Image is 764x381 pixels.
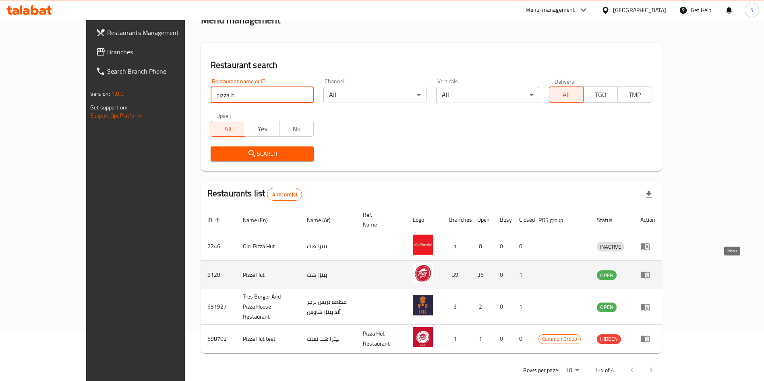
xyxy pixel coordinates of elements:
[597,334,621,344] span: HIDDEN
[207,187,302,201] h2: Restaurants list
[236,261,300,289] td: Pizza Hut
[107,47,207,57] span: Branches
[443,325,471,353] td: 1
[236,289,300,325] td: Tres Burger And Pizza House Restaurant
[471,232,493,261] td: 0
[621,89,649,101] span: TMP
[443,261,471,289] td: 39
[613,6,666,14] div: [GEOGRAPHIC_DATA]
[443,232,471,261] td: 1
[201,208,662,353] table: enhanced table
[634,208,662,232] th: Action
[555,78,575,84] label: Delivery
[90,89,110,99] span: Version:
[597,303,617,312] div: OPEN
[523,365,559,375] p: Rows per page:
[595,365,614,375] p: 1-4 of 4
[413,235,433,255] img: Old-Pizza Hut
[493,232,513,261] td: 0
[201,261,236,289] td: 8128
[443,208,471,232] th: Branches
[300,261,356,289] td: بيتزا هت
[201,289,236,325] td: 651927
[539,334,580,344] span: Common Group
[300,232,356,261] td: بيتزا هت
[211,121,245,137] button: All
[513,208,532,232] th: Closed
[107,66,207,76] span: Search Branch Phone
[201,232,236,261] td: 2246
[493,325,513,353] td: 0
[323,87,427,103] div: All
[89,23,214,42] a: Restaurants Management
[617,86,652,103] button: TMP
[214,123,242,135] span: All
[201,14,280,27] h2: Menu management
[300,325,356,353] td: بيتزا هت تست
[248,123,276,135] span: Yes
[111,89,124,99] span: 1.0.0
[267,191,302,198] span: 4 record(s)
[201,325,236,353] td: 698702
[597,271,617,280] span: OPEN
[89,62,214,81] a: Search Branch Phone
[640,302,655,312] div: Menu
[471,289,493,325] td: 2
[587,89,615,101] span: TGO
[471,208,493,232] th: Open
[471,261,493,289] td: 36
[211,59,652,71] h2: Restaurant search
[597,303,617,312] span: OPEN
[413,295,433,315] img: Tres Burger And Pizza House Restaurant
[549,86,584,103] button: All
[597,215,623,225] span: Status
[513,232,532,261] td: 0
[245,121,280,137] button: Yes
[406,208,443,232] th: Logo
[211,146,314,161] button: Search
[207,215,223,225] span: ID
[356,325,406,353] td: Pizza Hut Restaurant
[513,261,532,289] td: 1
[471,325,493,353] td: 1
[640,241,655,251] div: Menu
[363,210,397,229] span: Ref. Name
[300,289,356,325] td: مطعم تريس برجر آند بيتزا هاوس
[90,102,127,113] span: Get support on:
[597,242,624,251] span: INACTIVE
[90,110,141,121] a: Support.OpsPlatform
[267,188,302,201] div: Total records count
[107,28,207,37] span: Restaurants Management
[493,208,513,232] th: Busy
[279,121,314,137] button: No
[236,325,300,353] td: Pizza Hut test
[413,327,433,347] img: Pizza Hut test
[89,42,214,62] a: Branches
[493,289,513,325] td: 0
[413,263,433,283] img: Pizza Hut
[750,6,754,14] span: S
[553,89,580,101] span: All
[563,365,582,377] div: Rows per page:
[493,261,513,289] td: 0
[443,289,471,325] td: 3
[513,325,532,353] td: 0
[583,86,618,103] button: TGO
[640,334,655,344] div: Menu
[216,113,231,118] label: Upsell
[526,5,575,15] div: Menu-management
[513,289,532,325] td: 1
[236,232,300,261] td: Old-Pizza Hut
[538,215,574,225] span: POS group
[639,185,658,204] div: Export file
[283,123,311,135] span: No
[217,149,307,159] span: Search
[436,87,539,103] div: All
[307,215,341,225] span: Name (Ar)
[211,87,314,103] input: Search for restaurant name or ID..
[243,215,278,225] span: Name (En)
